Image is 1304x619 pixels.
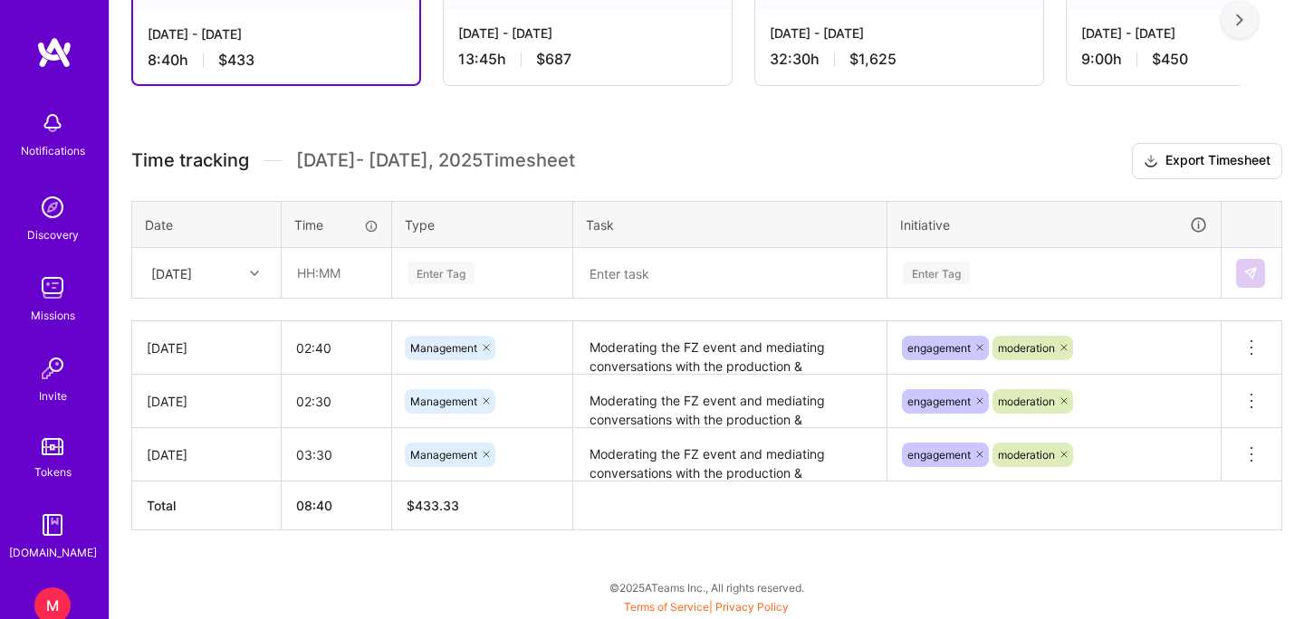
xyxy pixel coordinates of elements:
[907,341,971,355] span: engagement
[407,259,475,287] div: Enter Tag
[34,105,71,141] img: bell
[147,445,266,464] div: [DATE]
[907,448,971,462] span: engagement
[294,215,379,234] div: Time
[770,50,1029,69] div: 32:30 h
[410,395,477,408] span: Management
[282,481,392,530] th: 08:40
[132,481,282,530] th: Total
[410,341,477,355] span: Management
[1236,14,1243,26] img: right
[1144,152,1158,171] i: icon Download
[1243,266,1258,281] img: Submit
[34,507,71,543] img: guide book
[458,50,717,69] div: 13:45 h
[770,24,1029,43] div: [DATE] - [DATE]
[34,270,71,306] img: teamwork
[27,225,79,244] div: Discovery
[148,24,405,43] div: [DATE] - [DATE]
[573,201,887,248] th: Task
[407,498,459,513] span: $ 433.33
[624,600,789,614] span: |
[998,395,1055,408] span: moderation
[250,269,259,278] i: icon Chevron
[282,431,391,479] input: HH:MM
[34,189,71,225] img: discovery
[998,448,1055,462] span: moderation
[42,438,63,455] img: tokens
[282,377,391,425] input: HH:MM
[536,50,571,69] span: $687
[109,565,1304,610] div: © 2025 ATeams Inc., All rights reserved.
[34,462,72,481] div: Tokens
[282,324,391,372] input: HH:MM
[147,338,266,357] div: [DATE]
[575,430,885,480] textarea: Moderating the FZ event and mediating conversations with the production & engagement team for mod...
[715,600,789,614] a: Privacy Policy
[296,149,575,172] span: [DATE] - [DATE] , 2025 Timesheet
[907,395,971,408] span: engagement
[1152,50,1188,69] span: $450
[39,386,67,405] div: Invite
[849,50,896,69] span: $1,625
[392,201,573,248] th: Type
[21,141,85,160] div: Notifications
[9,543,97,562] div: [DOMAIN_NAME]
[903,259,970,287] div: Enter Tag
[458,24,717,43] div: [DATE] - [DATE]
[575,376,885,426] textarea: Moderating the FZ event and mediating conversations with the production & engagement team for mod...
[131,149,249,172] span: Time tracking
[575,323,885,373] textarea: Moderating the FZ event and mediating conversations with the production & engagement team for mod...
[148,51,405,70] div: 8:40 h
[998,341,1055,355] span: moderation
[31,306,75,325] div: Missions
[624,600,709,614] a: Terms of Service
[34,350,71,386] img: Invite
[283,249,390,297] input: HH:MM
[132,201,282,248] th: Date
[36,36,72,69] img: logo
[1132,143,1282,179] button: Export Timesheet
[218,51,254,70] span: $433
[410,448,477,462] span: Management
[151,263,192,282] div: [DATE]
[900,214,1208,235] div: Initiative
[147,392,266,411] div: [DATE]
